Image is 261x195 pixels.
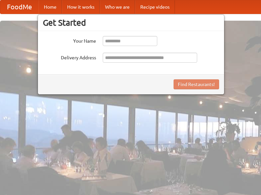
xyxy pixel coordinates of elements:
[43,18,219,28] h3: Get Started
[135,0,175,14] a: Recipe videos
[62,0,100,14] a: How it works
[0,0,39,14] a: FoodMe
[100,0,135,14] a: Who we are
[43,53,96,61] label: Delivery Address
[174,79,219,89] button: Find Restaurants!
[43,36,96,44] label: Your Name
[39,0,62,14] a: Home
